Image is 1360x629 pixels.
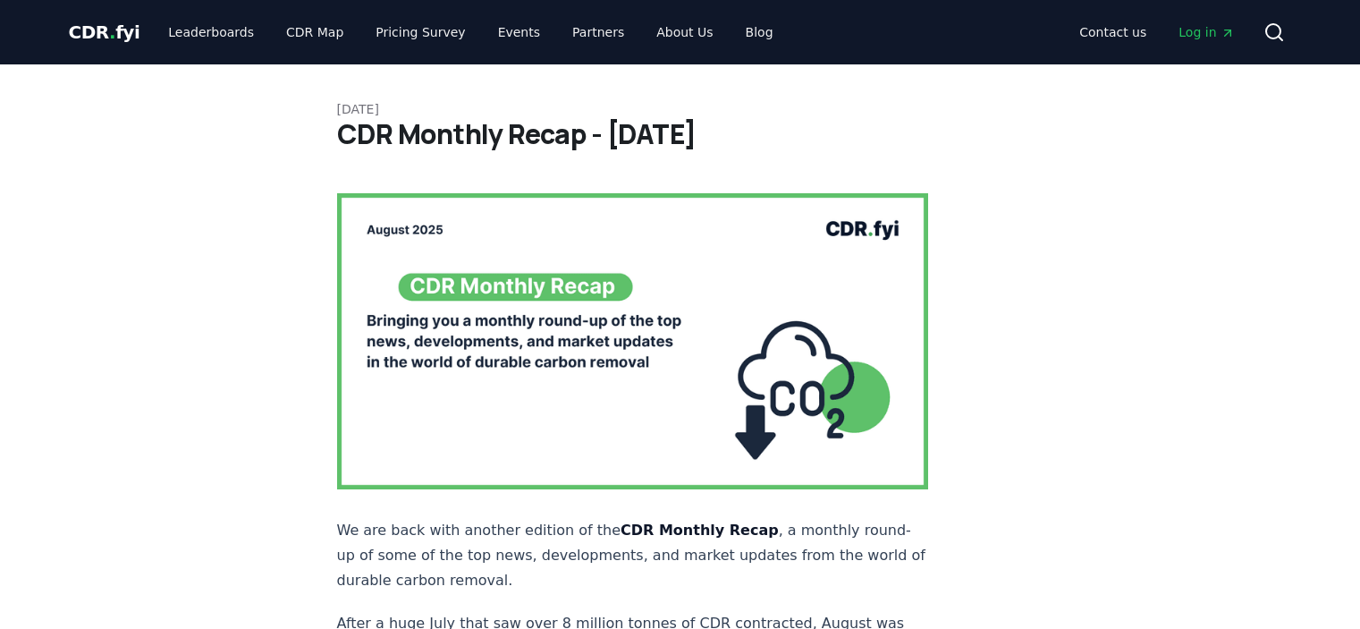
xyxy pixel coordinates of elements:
[1065,16,1161,48] a: Contact us
[69,21,140,43] span: CDR fyi
[621,522,779,539] strong: CDR Monthly Recap
[109,21,115,43] span: .
[642,16,727,48] a: About Us
[558,16,638,48] a: Partners
[337,118,1024,150] h1: CDR Monthly Recap - [DATE]
[484,16,554,48] a: Events
[154,16,268,48] a: Leaderboards
[272,16,358,48] a: CDR Map
[731,16,788,48] a: Blog
[337,518,929,593] p: We are back with another edition of the , a monthly round-up of some of the top news, development...
[337,193,929,489] img: blog post image
[154,16,787,48] nav: Main
[337,100,1024,118] p: [DATE]
[69,20,140,45] a: CDR.fyi
[1164,16,1248,48] a: Log in
[1065,16,1248,48] nav: Main
[361,16,479,48] a: Pricing Survey
[1178,23,1234,41] span: Log in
